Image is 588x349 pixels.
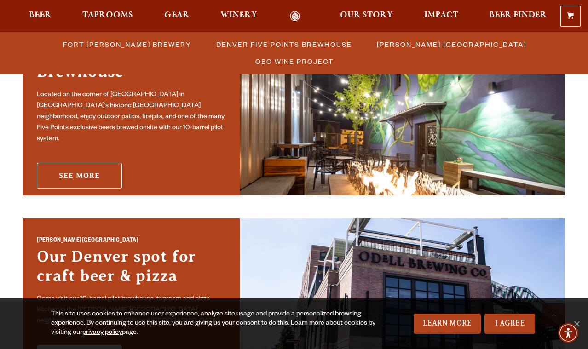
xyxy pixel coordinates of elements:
[51,310,376,338] div: This site uses cookies to enhance user experience, analyze site usage and provide a personalized ...
[371,38,531,51] a: [PERSON_NAME] [GEOGRAPHIC_DATA]
[250,55,338,68] a: OBC Wine Project
[29,11,52,19] span: Beer
[220,11,257,19] span: Winery
[340,11,393,19] span: Our Story
[483,11,553,22] a: Beer Finder
[82,329,122,337] a: privacy policy
[216,38,352,51] span: Denver Five Points Brewhouse
[558,323,578,343] div: Accessibility Menu
[211,38,357,51] a: Denver Five Points Brewhouse
[37,236,226,247] h2: [PERSON_NAME][GEOGRAPHIC_DATA]
[240,25,565,195] img: Promo Card Aria Label'
[23,11,58,22] a: Beer
[37,294,226,327] p: Come visit our 10-barrel pilot brewhouse, taproom and pizza kitchen in the [PERSON_NAME][GEOGRAPH...
[37,90,226,145] p: Located on the corner of [GEOGRAPHIC_DATA] in [GEOGRAPHIC_DATA]’s historic [GEOGRAPHIC_DATA] neig...
[37,247,226,290] h3: Our Denver spot for craft beer & pizza
[76,11,139,22] a: Taprooms
[484,314,535,334] a: I Agree
[414,314,481,334] a: Learn More
[58,38,196,51] a: Fort [PERSON_NAME] Brewery
[164,11,190,19] span: Gear
[489,11,547,19] span: Beer Finder
[37,163,122,189] a: See More
[418,11,464,22] a: Impact
[377,38,526,51] span: [PERSON_NAME] [GEOGRAPHIC_DATA]
[255,55,334,68] span: OBC Wine Project
[63,38,191,51] span: Fort [PERSON_NAME] Brewery
[277,11,312,22] a: Odell Home
[158,11,196,22] a: Gear
[82,11,133,19] span: Taprooms
[424,11,458,19] span: Impact
[334,11,399,22] a: Our Story
[214,11,263,22] a: Winery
